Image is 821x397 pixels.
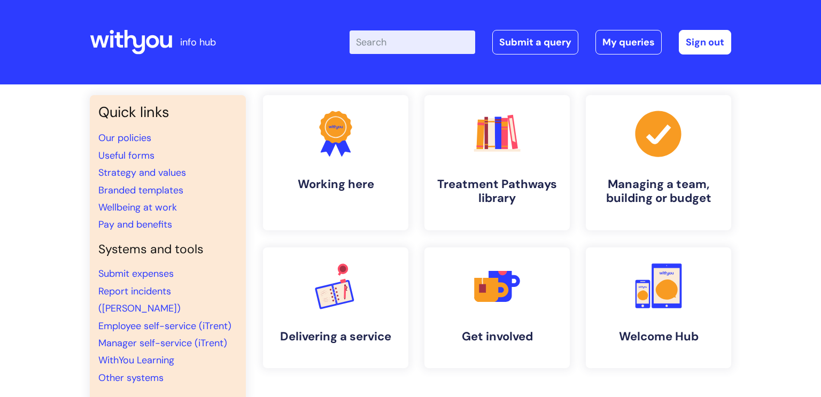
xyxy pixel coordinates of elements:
a: Employee self-service (iTrent) [98,320,231,332]
a: Submit expenses [98,267,174,280]
a: Pay and benefits [98,218,172,231]
a: Useful forms [98,149,154,162]
a: Our policies [98,131,151,144]
a: Welcome Hub [586,247,731,368]
a: Report incidents ([PERSON_NAME]) [98,285,181,315]
h4: Delivering a service [272,330,400,344]
a: Treatment Pathways library [424,95,570,230]
a: Strategy and values [98,166,186,179]
a: Wellbeing at work [98,201,177,214]
div: | - [350,30,731,55]
a: Submit a query [492,30,578,55]
p: info hub [180,34,216,51]
h4: Working here [272,177,400,191]
h4: Managing a team, building or budget [594,177,723,206]
h4: Get involved [433,330,561,344]
a: Manager self-service (iTrent) [98,337,227,349]
h4: Systems and tools [98,242,237,257]
a: My queries [595,30,662,55]
a: Delivering a service [263,247,408,368]
a: Working here [263,95,408,230]
a: Branded templates [98,184,183,197]
h4: Welcome Hub [594,330,723,344]
a: Sign out [679,30,731,55]
input: Search [350,30,475,54]
a: Managing a team, building or budget [586,95,731,230]
h4: Treatment Pathways library [433,177,561,206]
a: WithYou Learning [98,354,174,367]
a: Get involved [424,247,570,368]
h3: Quick links [98,104,237,121]
a: Other systems [98,371,164,384]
